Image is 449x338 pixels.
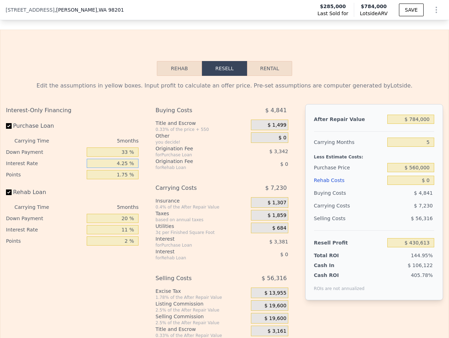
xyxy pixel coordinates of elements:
div: 5 months [63,135,139,146]
div: Interest Rate [6,224,84,235]
span: $285,000 [320,3,346,10]
div: Insurance [155,197,248,204]
div: Listing Commission [155,300,248,307]
div: for Rehab Loan [155,165,233,170]
span: $784,000 [361,4,387,9]
div: Carrying Costs [314,199,358,212]
span: $ 684 [272,225,286,231]
span: $ 3,381 [269,239,288,245]
div: Carrying Months [314,136,385,149]
div: Selling Costs [314,212,385,225]
div: Points [6,235,84,247]
div: Selling Commission [155,313,248,320]
div: Carrying Time [14,135,60,146]
span: $ 0 [278,135,286,141]
span: Lotside ARV [360,10,387,17]
button: SAVE [399,4,424,16]
span: $ 106,122 [408,262,433,268]
label: Rehab Loan [6,186,84,199]
div: Less Estimate Costs: [314,149,434,161]
div: Buying Costs [314,187,385,199]
div: Total ROI [314,252,358,259]
div: 0.4% of the After Repair Value [155,204,248,210]
input: Purchase Loan [6,123,12,129]
div: Down Payment [6,213,84,224]
span: $ 7,230 [414,203,433,209]
div: for Rehab Loan [155,255,233,261]
button: Resell [202,61,247,76]
div: Carrying Costs [155,182,233,194]
span: $ 56,316 [262,272,287,285]
div: Cash ROI [314,272,365,279]
span: $ 4,841 [414,190,433,196]
span: $ 19,600 [264,303,286,309]
div: Origination Fee [155,145,233,152]
span: $ 56,316 [411,216,433,221]
div: Taxes [155,210,248,217]
span: Last Sold for [318,10,349,17]
div: Title and Escrow [155,120,248,127]
div: Interest [155,248,233,255]
span: $ 7,230 [265,182,287,194]
div: based on annual taxes [155,217,248,223]
div: After Repair Value [314,113,385,126]
div: Excise Tax [155,288,248,295]
div: 3¢ per Finished Square Foot [155,230,248,235]
div: Resell Profit [314,236,385,249]
div: Interest Rate [6,158,84,169]
div: Utilities [155,223,248,230]
div: 0.33% of the price + 550 [155,127,248,132]
div: for Purchase Loan [155,242,233,248]
span: $ 13,955 [264,290,286,296]
div: 5 months [63,201,139,213]
span: $ 1,499 [267,122,286,128]
div: 2.5% of the After Repair Value [155,307,248,313]
div: Title and Escrow [155,326,248,333]
span: $ 4,841 [265,104,287,117]
div: Edit the assumptions in yellow boxes. Input profit to calculate an offer price. Pre-set assumptio... [6,82,443,90]
div: for Purchase Loan [155,152,233,158]
span: 144.95% [411,253,433,258]
span: $ 1,859 [267,212,286,219]
div: Interest [155,235,233,242]
span: 405.78% [411,272,433,278]
div: Interest-Only Financing [6,104,139,117]
div: ROIs are not annualized [314,279,365,291]
input: Rehab Loan [6,189,12,195]
span: $ 0 [280,161,288,167]
div: Down Payment [6,146,84,158]
span: $ 3,342 [269,149,288,154]
label: Purchase Loan [6,120,84,132]
div: Other [155,132,248,139]
div: 2.5% of the After Repair Value [155,320,248,326]
div: Points [6,169,84,180]
button: Rehab [157,61,202,76]
span: $ 3,161 [267,328,286,334]
span: , WA 98201 [97,7,124,13]
div: Carrying Time [14,201,60,213]
div: Selling Costs [155,272,233,285]
div: Origination Fee [155,158,233,165]
button: Rental [247,61,292,76]
span: $ 19,600 [264,315,286,322]
span: , [PERSON_NAME] [55,6,124,13]
div: 1.78% of the After Repair Value [155,295,248,300]
span: $ 1,307 [267,200,286,206]
span: [STREET_ADDRESS] [6,6,55,13]
div: you decide! [155,139,248,145]
div: Buying Costs [155,104,233,117]
div: Cash In [314,262,358,269]
button: Show Options [429,3,443,17]
div: Rehab Costs [314,174,385,187]
div: Purchase Price [314,161,385,174]
span: $ 0 [280,252,288,257]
